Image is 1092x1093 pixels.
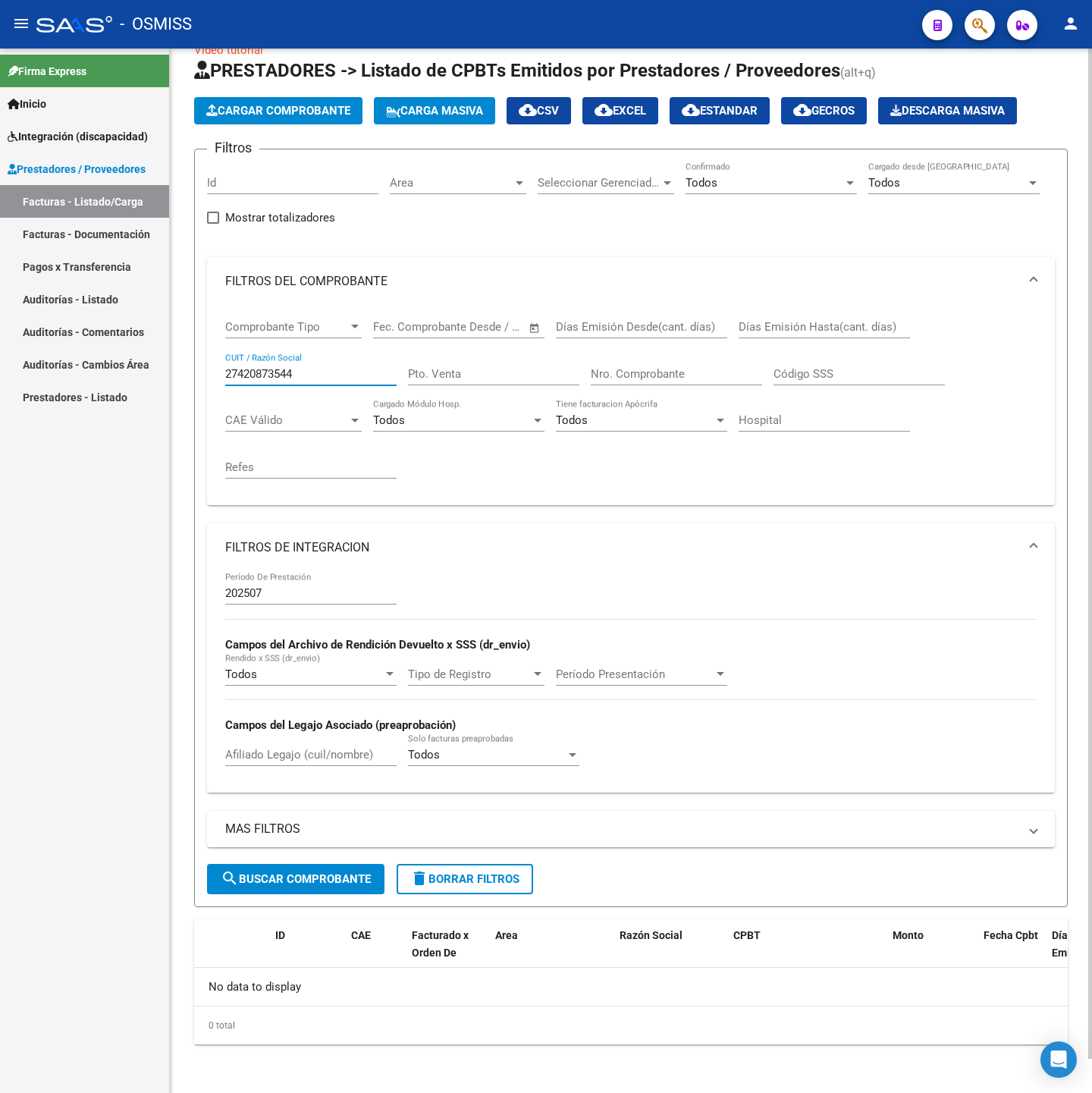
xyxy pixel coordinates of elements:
[977,919,1046,986] datatable-header-cell: Fecha Cpbt
[225,539,1018,556] mat-panel-title: FILTROS DE INTEGRACION
[207,572,1055,793] div: FILTROS DE INTEGRACION
[194,43,263,57] a: Video tutorial
[221,872,371,886] span: Buscar Comprobante
[225,320,348,334] span: Comprobante Tipo
[733,929,761,941] span: CPBT
[194,1007,1068,1044] div: 0 total
[207,137,259,159] h3: Filtros
[495,929,518,941] span: Area
[1062,14,1080,33] mat-icon: person
[793,101,811,119] mat-icon: cloud_download
[225,667,257,681] span: Todos
[682,104,758,118] span: Estandar
[595,101,613,119] mat-icon: cloud_download
[390,176,513,190] span: Area
[781,97,867,124] button: Gecros
[194,60,840,81] span: PRESTADORES -> Listado de CPBTs Emitidos por Prestadores / Proveedores
[225,821,1018,837] mat-panel-title: MAS FILTROS
[225,209,335,227] span: Mostrar totalizadores
[1040,1041,1077,1078] div: Open Intercom Messenger
[526,319,544,337] button: Open calendar
[519,101,537,119] mat-icon: cloud_download
[620,929,682,941] span: Razón Social
[406,919,489,986] datatable-header-cell: Facturado x Orden De
[886,919,977,986] datatable-header-cell: Monto
[412,929,469,959] span: Facturado x Orden De
[448,320,522,334] input: Fecha fin
[373,413,405,427] span: Todos
[507,97,571,124] button: CSV
[225,638,530,652] strong: Campos del Archivo de Rendición Devuelto x SSS (dr_envio)
[207,523,1055,572] mat-expansion-panel-header: FILTROS DE INTEGRACION
[207,864,384,894] button: Buscar Comprobante
[269,919,345,986] datatable-header-cell: ID
[682,101,700,119] mat-icon: cloud_download
[582,97,658,124] button: EXCEL
[8,128,148,145] span: Integración (discapacidad)
[613,919,727,986] datatable-header-cell: Razón Social
[868,176,900,190] span: Todos
[727,919,886,986] datatable-header-cell: CPBT
[207,811,1055,847] mat-expansion-panel-header: MAS FILTROS
[410,869,428,887] mat-icon: delete
[686,176,717,190] span: Todos
[840,65,876,80] span: (alt+q)
[225,718,456,732] strong: Campos del Legajo Asociado (preaprobación)
[595,104,646,118] span: EXCEL
[207,257,1055,306] mat-expansion-panel-header: FILTROS DEL COMPROBANTE
[12,14,30,33] mat-icon: menu
[225,413,348,427] span: CAE Válido
[556,667,714,681] span: Período Presentación
[878,97,1017,124] app-download-masive: Descarga masiva de comprobantes (adjuntos)
[374,97,495,124] button: Carga Masiva
[793,104,855,118] span: Gecros
[408,748,440,762] span: Todos
[8,161,146,177] span: Prestadores / Proveedores
[373,320,435,334] input: Fecha inicio
[519,104,559,118] span: CSV
[670,97,770,124] button: Estandar
[345,919,406,986] datatable-header-cell: CAE
[194,968,1068,1006] div: No data to display
[351,929,371,941] span: CAE
[890,104,1005,118] span: Descarga Masiva
[8,63,86,80] span: Firma Express
[408,667,531,681] span: Tipo de Registro
[489,919,591,986] datatable-header-cell: Area
[984,929,1038,941] span: Fecha Cpbt
[410,872,519,886] span: Borrar Filtros
[120,8,192,41] span: - OSMISS
[386,104,483,118] span: Carga Masiva
[206,104,350,118] span: Cargar Comprobante
[878,97,1017,124] button: Descarga Masiva
[893,929,924,941] span: Monto
[225,273,1018,290] mat-panel-title: FILTROS DEL COMPROBANTE
[194,97,362,124] button: Cargar Comprobante
[275,929,285,941] span: ID
[8,96,46,112] span: Inicio
[397,864,533,894] button: Borrar Filtros
[556,413,588,427] span: Todos
[538,176,661,190] span: Seleccionar Gerenciador
[221,869,239,887] mat-icon: search
[207,306,1055,505] div: FILTROS DEL COMPROBANTE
